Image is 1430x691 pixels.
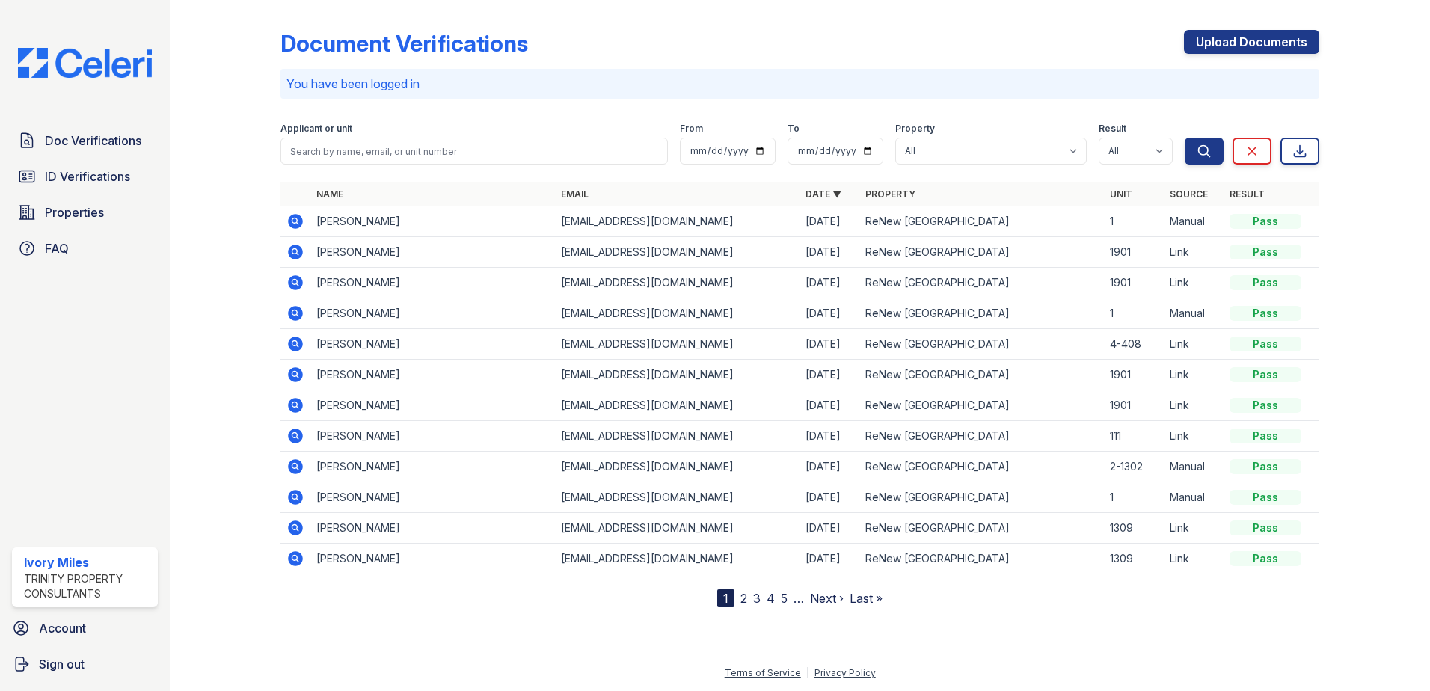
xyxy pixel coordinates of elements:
div: Pass [1230,520,1301,535]
td: [PERSON_NAME] [310,206,555,237]
td: [DATE] [800,329,859,360]
td: [PERSON_NAME] [310,482,555,513]
td: 1901 [1104,237,1164,268]
td: [EMAIL_ADDRESS][DOMAIN_NAME] [555,360,800,390]
a: 5 [781,591,788,606]
td: [DATE] [800,298,859,329]
td: [EMAIL_ADDRESS][DOMAIN_NAME] [555,237,800,268]
td: 1309 [1104,513,1164,544]
a: Account [6,613,164,643]
td: [PERSON_NAME] [310,298,555,329]
td: [EMAIL_ADDRESS][DOMAIN_NAME] [555,544,800,574]
div: Ivory Miles [24,553,152,571]
td: Link [1164,268,1224,298]
td: ReNew [GEOGRAPHIC_DATA] [859,482,1104,513]
td: [EMAIL_ADDRESS][DOMAIN_NAME] [555,206,800,237]
a: Property [865,188,915,200]
td: ReNew [GEOGRAPHIC_DATA] [859,360,1104,390]
a: Date ▼ [805,188,841,200]
div: Pass [1230,275,1301,290]
a: Terms of Service [725,667,801,678]
td: [EMAIL_ADDRESS][DOMAIN_NAME] [555,268,800,298]
a: Email [561,188,589,200]
td: 111 [1104,421,1164,452]
span: Properties [45,203,104,221]
span: Account [39,619,86,637]
td: Link [1164,513,1224,544]
td: ReNew [GEOGRAPHIC_DATA] [859,206,1104,237]
label: Result [1099,123,1126,135]
span: Sign out [39,655,85,673]
td: [PERSON_NAME] [310,268,555,298]
td: 1 [1104,206,1164,237]
td: Manual [1164,298,1224,329]
div: Pass [1230,429,1301,443]
td: ReNew [GEOGRAPHIC_DATA] [859,452,1104,482]
div: Pass [1230,306,1301,321]
td: Link [1164,544,1224,574]
span: FAQ [45,239,69,257]
td: ReNew [GEOGRAPHIC_DATA] [859,268,1104,298]
div: Pass [1230,459,1301,474]
td: Link [1164,329,1224,360]
td: 1901 [1104,390,1164,421]
span: Doc Verifications [45,132,141,150]
td: Manual [1164,482,1224,513]
a: Name [316,188,343,200]
td: [PERSON_NAME] [310,360,555,390]
td: ReNew [GEOGRAPHIC_DATA] [859,421,1104,452]
td: Manual [1164,452,1224,482]
a: Source [1170,188,1208,200]
td: [PERSON_NAME] [310,421,555,452]
div: Pass [1230,551,1301,566]
td: ReNew [GEOGRAPHIC_DATA] [859,544,1104,574]
a: 4 [767,591,775,606]
label: Property [895,123,935,135]
td: Link [1164,360,1224,390]
td: [EMAIL_ADDRESS][DOMAIN_NAME] [555,298,800,329]
a: Sign out [6,649,164,679]
a: Properties [12,197,158,227]
td: 1309 [1104,544,1164,574]
a: 2 [740,591,747,606]
td: Link [1164,421,1224,452]
div: Pass [1230,214,1301,229]
td: [PERSON_NAME] [310,452,555,482]
td: [DATE] [800,513,859,544]
td: Link [1164,390,1224,421]
td: [EMAIL_ADDRESS][DOMAIN_NAME] [555,329,800,360]
td: 2-1302 [1104,452,1164,482]
a: Next › [810,591,844,606]
td: ReNew [GEOGRAPHIC_DATA] [859,237,1104,268]
td: [PERSON_NAME] [310,513,555,544]
td: 1 [1104,482,1164,513]
td: [DATE] [800,452,859,482]
div: | [806,667,809,678]
td: [PERSON_NAME] [310,329,555,360]
a: ID Verifications [12,162,158,191]
td: [DATE] [800,206,859,237]
div: Pass [1230,367,1301,382]
td: ReNew [GEOGRAPHIC_DATA] [859,513,1104,544]
a: Privacy Policy [814,667,876,678]
td: [EMAIL_ADDRESS][DOMAIN_NAME] [555,452,800,482]
td: [DATE] [800,237,859,268]
span: … [794,589,804,607]
td: ReNew [GEOGRAPHIC_DATA] [859,329,1104,360]
td: 1901 [1104,360,1164,390]
label: Applicant or unit [280,123,352,135]
div: Pass [1230,245,1301,259]
td: [DATE] [800,482,859,513]
td: [EMAIL_ADDRESS][DOMAIN_NAME] [555,482,800,513]
label: From [680,123,703,135]
label: To [788,123,800,135]
p: You have been logged in [286,75,1313,93]
td: ReNew [GEOGRAPHIC_DATA] [859,390,1104,421]
td: [PERSON_NAME] [310,237,555,268]
td: [DATE] [800,544,859,574]
td: [PERSON_NAME] [310,544,555,574]
td: Manual [1164,206,1224,237]
a: Upload Documents [1184,30,1319,54]
input: Search by name, email, or unit number [280,138,668,165]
